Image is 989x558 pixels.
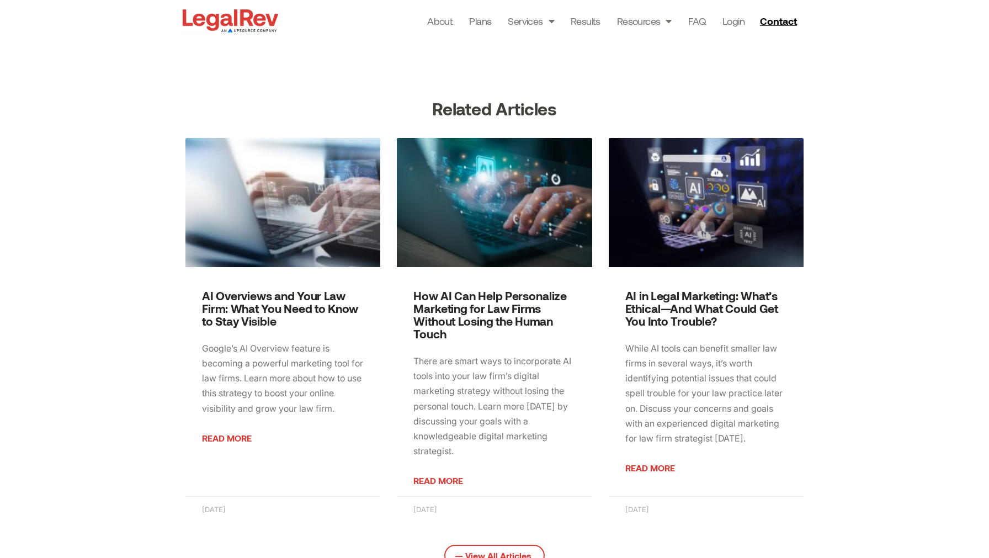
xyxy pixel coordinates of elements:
a: Contact [756,12,804,30]
a: Resources [617,13,672,29]
h3: Related Articles [185,99,804,118]
a: Plans [469,13,491,29]
a: AI Overviews and Your Law Firm: What You Need to Know to Stay Visible [202,289,358,328]
a: A person types on a laptop keyboard while glowing AI graphics float above their hands. [397,138,592,267]
a: Services [508,13,554,29]
a: A man typing on a laptop while AI graphics float above it. [185,138,380,267]
span: Contact [760,16,797,26]
p: While AI tools can benefit smaller law firms in several ways, it’s worth identifying potential is... [625,341,787,446]
a: Two hands resting on a laptop keyboard with AI graphics floating above. [609,138,804,267]
a: Results [571,13,600,29]
span: [DATE] [413,505,437,514]
span: [DATE] [202,505,226,514]
span: [DATE] [625,505,649,514]
a: Read more about AI in Legal Marketing: What’s Ethical—And What Could Get You Into Trouble? [625,464,675,472]
nav: Menu [427,13,745,29]
a: FAQ [688,13,706,29]
a: AI in Legal Marketing: What’s Ethical—And What Could Get You Into Trouble? [625,289,778,328]
a: Login [722,13,745,29]
p: There are smart ways to incorporate AI tools into your law firm’s digital marketing strategy with... [413,354,575,459]
a: About [427,13,453,29]
a: Read more about AI Overviews and Your Law Firm: What You Need to Know to Stay Visible [202,434,252,443]
p: Google’s AI Overview feature is becoming a powerful marketing tool for law firms. Learn more abou... [202,341,364,416]
a: How AI Can Help Personalize Marketing for Law Firms Without Losing the Human Touch [413,289,567,341]
a: Read more about How AI Can Help Personalize Marketing for Law Firms Without Losing the Human Touch [413,476,463,485]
